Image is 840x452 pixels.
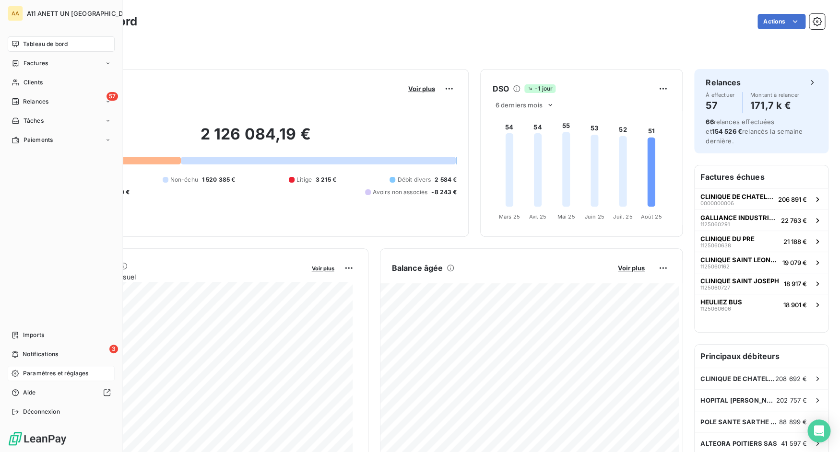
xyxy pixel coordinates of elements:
[706,77,741,88] h6: Relances
[776,396,807,404] span: 202 757 €
[24,78,43,87] span: Clients
[807,419,830,442] div: Open Intercom Messenger
[24,116,44,125] span: Tâches
[695,345,828,368] h6: Principaux débiteurs
[783,301,807,309] span: 18 901 €
[706,92,734,98] span: À effectuer
[618,264,645,272] span: Voir plus
[495,101,542,109] span: 6 derniers mois
[8,327,115,343] a: Imports
[695,188,828,209] button: CLINIQUE DE CHATELLERAULT0000000006206 891 €
[435,175,457,184] span: 2 584 €
[700,256,779,264] span: CLINIQUE SAINT LEONARD
[27,10,137,17] span: A11 ANETT UN [GEOGRAPHIC_DATA]
[170,175,198,184] span: Non-échu
[700,235,755,243] span: CLINIQUE DU PRE
[783,238,807,245] span: 21 188 €
[8,75,115,90] a: Clients
[641,213,662,220] tspan: Août 25
[202,175,236,184] span: 1 520 385 €
[700,243,731,248] span: 1125060638
[23,407,60,416] span: Déconnexion
[706,118,713,126] span: 66
[695,273,828,294] button: CLINIQUE SAINT JOSEPH112506072718 917 €
[8,132,115,148] a: Paiements
[106,92,118,101] span: 57
[8,36,115,52] a: Tableau de bord
[492,83,509,94] h6: DSO
[695,165,828,188] h6: Factures échues
[778,196,807,203] span: 206 891 €
[23,388,36,397] span: Aide
[700,375,775,382] span: CLINIQUE DE CHATELLERAULT
[312,265,334,272] span: Voir plus
[613,213,632,220] tspan: Juil. 25
[8,6,23,21] div: AA
[711,127,742,135] span: 154 526 €
[309,264,337,272] button: Voir plus
[109,345,118,353] span: 3
[524,84,556,93] span: -1 jour
[700,193,774,200] span: CLINIQUE DE CHATELLERAULT
[24,136,53,144] span: Paiements
[784,280,807,288] span: 18 917 €
[405,84,438,93] button: Voir plus
[8,113,115,128] a: Tâches
[296,175,312,184] span: Litige
[23,369,88,378] span: Paramètres et réglages
[700,285,730,290] span: 1125060727
[54,272,305,282] span: Chiffre d'affaires mensuel
[316,175,336,184] span: 3 215 €
[8,431,67,446] img: Logo LeanPay
[8,56,115,71] a: Factures
[700,214,777,221] span: GALLIANCE INDUSTRIE SEVRIENNE
[615,264,648,272] button: Voir plus
[750,98,799,113] h4: 171,7 k €
[706,118,803,145] span: relances effectuées et relancés la semaine dernière.
[695,209,828,231] button: GALLIANCE INDUSTRIE SEVRIENNE112506029122 763 €
[695,294,828,315] button: HEULIEZ BUS112506060618 901 €
[757,14,805,29] button: Actions
[782,259,807,267] span: 19 079 €
[392,262,443,274] h6: Balance âgée
[8,94,115,109] a: 57Relances
[23,350,58,359] span: Notifications
[706,98,734,113] h4: 57
[695,252,828,273] button: CLINIQUE SAINT LEONARD112506016219 079 €
[8,366,115,381] a: Paramètres et réglages
[779,418,807,426] span: 88 899 €
[557,213,575,220] tspan: Mai 25
[23,97,48,106] span: Relances
[750,92,799,98] span: Montant à relancer
[54,125,457,153] h2: 2 126 084,19 €
[700,221,730,227] span: 1125060291
[700,396,776,404] span: HOPITAL [PERSON_NAME] L'ABBESSE
[700,306,731,312] span: 1125060606
[397,175,431,184] span: Débit divers
[8,385,115,400] a: Aide
[781,217,807,224] span: 22 763 €
[585,213,604,220] tspan: Juin 25
[529,213,547,220] tspan: Avr. 25
[700,264,730,269] span: 1125060162
[700,200,734,206] span: 0000000006
[23,331,44,339] span: Imports
[700,298,742,306] span: HEULIEZ BUS
[700,277,779,285] span: CLINIQUE SAINT JOSEPH
[373,188,427,197] span: Avoirs non associés
[24,59,48,68] span: Factures
[499,213,520,220] tspan: Mars 25
[23,40,68,48] span: Tableau de bord
[775,375,807,382] span: 208 692 €
[781,440,807,447] span: 41 597 €
[431,188,457,197] span: -8 243 €
[700,440,777,447] span: ALTEORA POITIERS SAS
[408,85,435,93] span: Voir plus
[700,418,779,426] span: POLE SANTE SARTHE ET [GEOGRAPHIC_DATA]
[695,231,828,252] button: CLINIQUE DU PRE112506063821 188 €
